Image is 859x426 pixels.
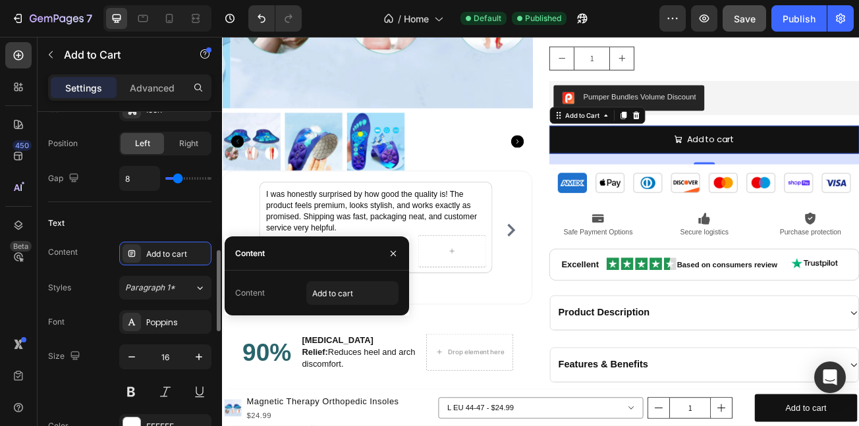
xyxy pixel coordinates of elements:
button: Carousel Next Arrow [358,122,374,138]
img: gempages_581287367915078574-26c814d3-c27b-43be-8c42-2b509562c927.png [416,169,780,194]
div: Position [48,138,78,149]
p: Advanced [130,81,175,95]
div: Styles [48,282,71,294]
span: Home [404,12,429,26]
button: Paragraph 1* [119,276,211,300]
img: CIumv63twf4CEAE=.png [422,68,437,84]
p: Secure logistics [539,237,657,248]
p: Features & Benefits [417,398,528,415]
button: Save [723,5,766,32]
button: increment [481,13,511,41]
p: Safe Payment Options [407,237,526,248]
button: Dot [202,310,209,318]
span: Left [135,138,150,149]
p: Settings [65,81,102,95]
p: - [PERSON_NAME] [54,248,136,277]
strong: [MEDICAL_DATA] Relief: [99,371,188,396]
button: 7 [5,5,98,32]
div: Add to Cart [422,92,470,103]
button: decrement [406,13,436,41]
div: Poppins [146,317,208,329]
p: Purchase protection [671,237,789,248]
p: Reduces heel and arch discomfort. [99,369,241,413]
div: Content [48,246,78,258]
div: Publish [783,12,816,26]
button: Carousel Next Arrow [348,229,369,250]
div: 450 [13,140,32,151]
div: Add to cart [146,248,208,260]
button: Publish [771,5,827,32]
div: Open Intercom Messenger [814,361,846,393]
div: Size [48,348,83,365]
p: I was honestly surprised by how good the quality is! The product feels premium, looks stylish, an... [54,188,326,244]
button: Pumper Bundles Volume Discount [411,60,598,92]
button: Dot [188,310,196,318]
div: Pumper Bundles Volume Discount [448,68,588,82]
button: Add to cart [406,110,790,145]
span: Right [179,138,198,149]
img: gempages_581287367915078574-199c06b2-92ff-4dd1-8a20-ab05bc66539e.png [706,274,763,288]
p: Verified Buyer [168,248,217,261]
iframe: To enrich screen reader interactions, please activate Accessibility in Grammarly extension settings [222,37,859,426]
div: Undo/Redo [248,5,302,32]
div: Beta [10,241,32,252]
button: Dot [175,310,183,318]
h2: 90% [24,375,87,408]
div: Content [235,287,265,299]
div: Text [48,217,65,229]
div: Add to cart [576,118,636,137]
strong: Excellent [421,277,467,288]
div: Content [235,248,265,259]
span: Save [734,13,756,24]
span: / [398,12,401,26]
p: Add to Cart [64,47,176,63]
p: Product Description [417,334,530,350]
strong: Based on consumers review [565,277,689,288]
div: Gap [48,170,82,188]
div: Font [48,316,65,328]
span: Published [525,13,561,24]
p: 7 [86,11,92,26]
input: Auto [120,167,159,190]
input: quantity [436,13,481,41]
div: Drop element here [280,386,350,396]
span: Default [474,13,501,24]
span: Paragraph 1* [125,282,175,294]
img: gempages_581287367915078574-345a8062-53ac-447c-9032-2f886a9e6caa.png [477,274,563,289]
